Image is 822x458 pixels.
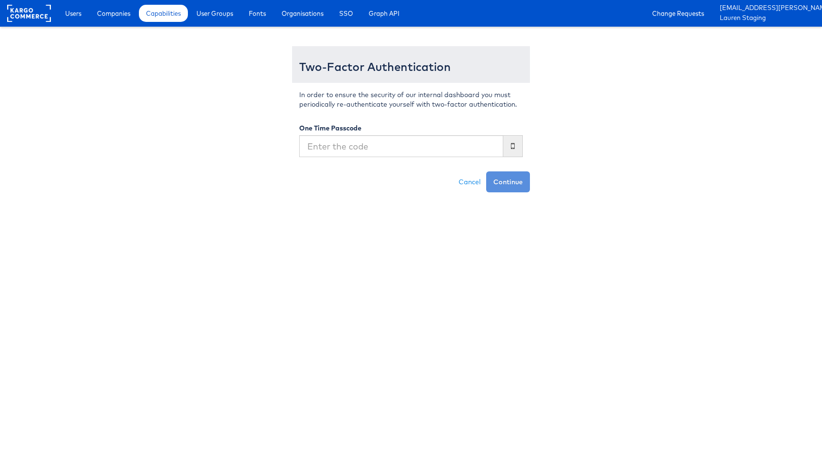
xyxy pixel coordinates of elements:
[196,9,233,18] span: User Groups
[249,9,266,18] span: Fonts
[58,5,88,22] a: Users
[339,9,353,18] span: SSO
[369,9,400,18] span: Graph API
[146,9,181,18] span: Capabilities
[189,5,240,22] a: User Groups
[299,60,523,73] h3: Two-Factor Authentication
[299,123,362,133] label: One Time Passcode
[453,171,486,192] a: Cancel
[90,5,137,22] a: Companies
[486,171,530,192] button: Continue
[299,90,523,109] p: In order to ensure the security of our internal dashboard you must periodically re-authenticate y...
[332,5,360,22] a: SSO
[274,5,331,22] a: Organisations
[362,5,407,22] a: Graph API
[139,5,188,22] a: Capabilities
[299,135,503,157] input: Enter the code
[720,13,815,23] a: Lauren Staging
[645,5,711,22] a: Change Requests
[282,9,323,18] span: Organisations
[97,9,130,18] span: Companies
[65,9,81,18] span: Users
[242,5,273,22] a: Fonts
[720,3,815,13] a: [EMAIL_ADDRESS][PERSON_NAME][DOMAIN_NAME]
